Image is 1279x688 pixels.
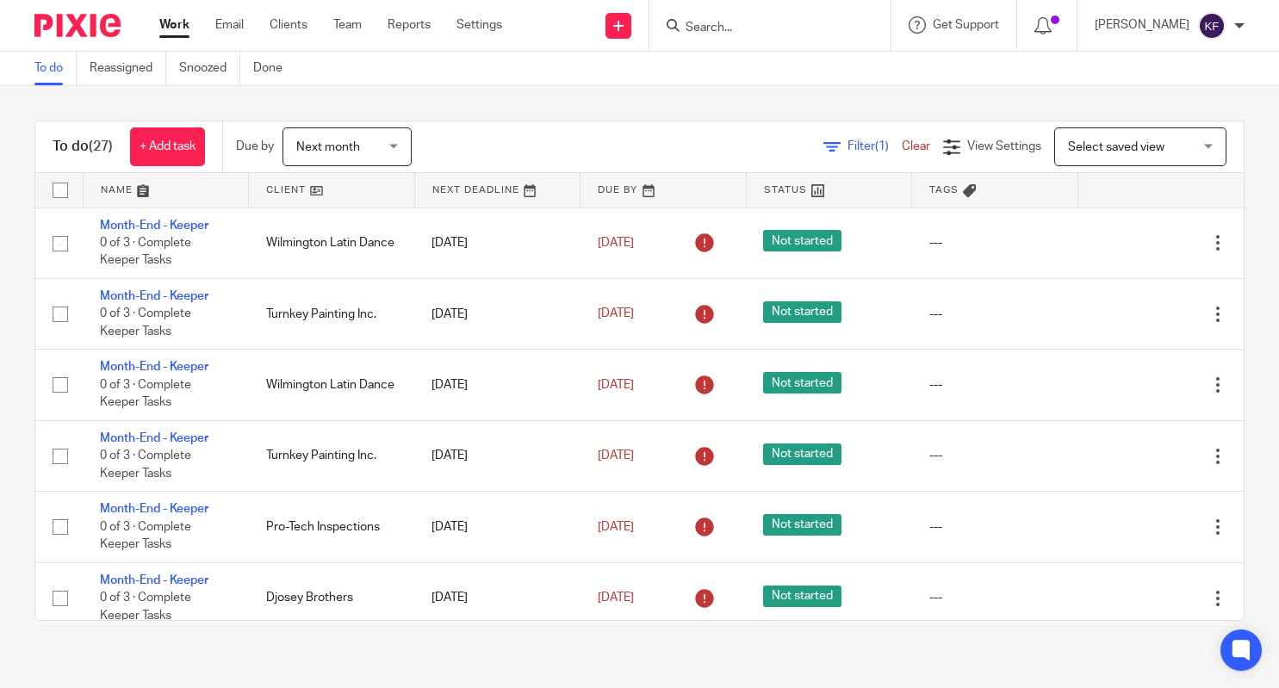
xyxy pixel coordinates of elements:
a: Clients [270,16,307,34]
img: Pixie [34,14,121,37]
p: [PERSON_NAME] [1095,16,1189,34]
span: Not started [763,586,841,607]
a: Email [215,16,244,34]
span: Get Support [933,19,999,31]
span: Not started [763,372,841,394]
span: 0 of 3 · Complete Keeper Tasks [100,379,191,409]
div: --- [929,518,1061,536]
td: [DATE] [414,492,581,562]
span: Not started [763,514,841,536]
td: Wilmington Latin Dance [249,350,415,420]
span: [DATE] [598,308,634,320]
input: Search [684,21,839,36]
span: [DATE] [598,379,634,391]
a: Snoozed [179,52,240,85]
span: [DATE] [598,449,634,462]
div: --- [929,447,1061,464]
span: Not started [763,301,841,323]
a: Done [253,52,295,85]
a: Month-End - Keeper [100,503,208,515]
span: Filter [847,140,902,152]
td: Pro-Tech Inspections [249,492,415,562]
p: Due by [236,138,274,155]
a: Work [159,16,189,34]
h1: To do [53,138,113,156]
span: (1) [875,140,889,152]
td: Turnkey Painting Inc. [249,420,415,491]
a: Month-End - Keeper [100,290,208,302]
a: Month-End - Keeper [100,432,208,444]
span: [DATE] [598,521,634,533]
td: [DATE] [414,278,581,349]
a: Month-End - Keeper [100,220,208,232]
span: [DATE] [598,237,634,249]
span: Select saved view [1068,141,1164,153]
a: Reassigned [90,52,166,85]
a: To do [34,52,77,85]
span: 0 of 3 · Complete Keeper Tasks [100,449,191,480]
span: 0 of 3 · Complete Keeper Tasks [100,308,191,338]
td: Wilmington Latin Dance [249,208,415,278]
span: 0 of 3 · Complete Keeper Tasks [100,521,191,551]
img: svg%3E [1198,12,1226,40]
td: [DATE] [414,350,581,420]
span: 0 of 3 · Complete Keeper Tasks [100,592,191,622]
span: (27) [89,139,113,153]
span: Next month [296,141,360,153]
td: [DATE] [414,208,581,278]
span: Not started [763,230,841,251]
span: Not started [763,443,841,465]
td: [DATE] [414,562,581,633]
a: + Add task [130,127,205,166]
a: Reports [388,16,431,34]
span: Tags [929,185,959,195]
div: --- [929,589,1061,606]
span: View Settings [967,140,1041,152]
a: Settings [456,16,502,34]
a: Team [333,16,362,34]
span: 0 of 3 · Complete Keeper Tasks [100,237,191,267]
span: [DATE] [598,592,634,604]
td: Turnkey Painting Inc. [249,278,415,349]
a: Month-End - Keeper [100,361,208,373]
div: --- [929,306,1061,323]
td: Djosey Brothers [249,562,415,633]
a: Month-End - Keeper [100,574,208,586]
a: Clear [902,140,930,152]
td: [DATE] [414,420,581,491]
div: --- [929,376,1061,394]
div: --- [929,234,1061,251]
